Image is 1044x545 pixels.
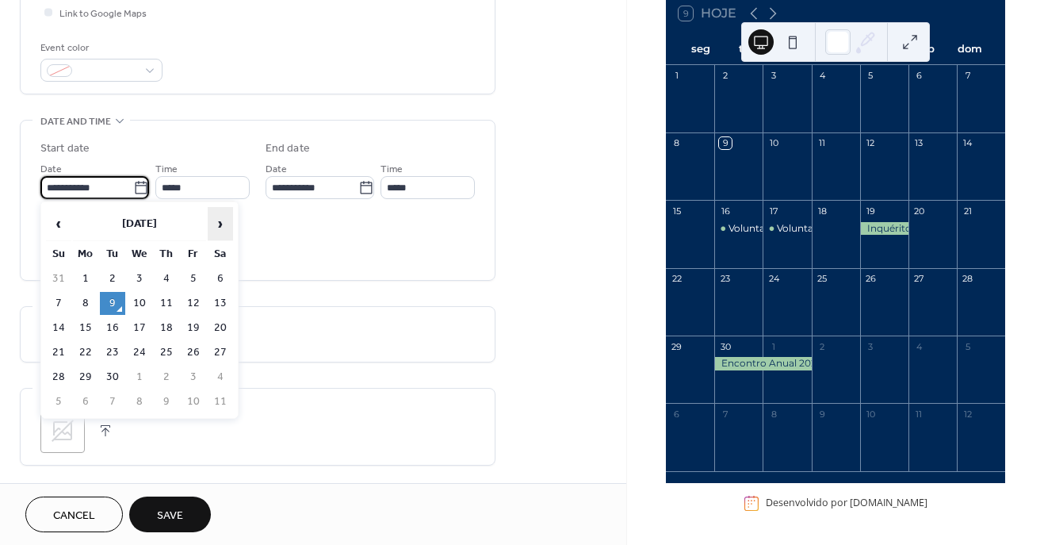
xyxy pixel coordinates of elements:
td: 19 [181,317,206,340]
td: 24 [127,341,152,364]
div: 17 [767,205,779,217]
td: 7 [46,292,71,315]
div: ; [40,409,85,453]
td: 31 [46,267,71,290]
th: Su [46,243,71,266]
a: [DOMAIN_NAME] [850,497,927,510]
span: Date [266,161,287,178]
div: Encontro Anual 2025 [714,357,811,370]
span: Date and time [40,113,111,130]
div: 11 [816,137,828,149]
td: 4 [154,267,179,290]
td: 20 [208,317,233,340]
div: 23 [719,273,731,285]
td: 25 [154,341,179,364]
td: 18 [154,317,179,340]
div: 2 [719,70,731,82]
div: dom [947,33,992,65]
div: 1 [767,340,779,352]
td: 11 [208,390,233,413]
button: Save [129,497,211,532]
div: 4 [816,70,828,82]
th: Th [154,243,179,266]
td: 9 [100,292,125,315]
div: 5 [865,70,877,82]
th: [DATE] [73,207,206,241]
span: ‹ [47,208,71,240]
th: We [127,243,152,266]
div: 14 [962,137,973,149]
div: 3 [767,70,779,82]
div: seg [679,33,724,65]
div: 6 [913,70,925,82]
td: 3 [181,366,206,389]
div: 9 [816,408,828,420]
div: 8 [767,408,779,420]
div: 27 [913,273,925,285]
td: 22 [73,341,98,364]
div: 13 [913,137,925,149]
td: 28 [46,366,71,389]
div: 3 [865,340,877,352]
div: Voluntariado BA [714,222,763,236]
td: 29 [73,366,98,389]
div: 26 [865,273,877,285]
td: 21 [46,341,71,364]
div: 22 [671,273,683,285]
td: 11 [154,292,179,315]
td: 2 [100,267,125,290]
td: 30 [100,366,125,389]
div: 18 [816,205,828,217]
div: 1 [671,70,683,82]
div: Voluntariado BA [729,222,806,236]
div: Desenvolvido por [766,497,927,510]
th: Fr [181,243,206,266]
div: 6 [671,408,683,420]
div: 30 [719,340,731,352]
div: 7 [719,408,731,420]
div: 28 [962,273,973,285]
div: 16 [719,205,731,217]
td: 23 [100,341,125,364]
div: ter [724,33,769,65]
td: 1 [127,366,152,389]
th: Tu [100,243,125,266]
td: 3 [127,267,152,290]
td: 9 [154,390,179,413]
span: Save [157,508,183,524]
div: Start date [40,140,90,157]
button: Cancel [25,497,123,532]
div: 29 [671,340,683,352]
td: 17 [127,317,152,340]
div: 21 [962,205,973,217]
div: 20 [913,205,925,217]
th: Sa [208,243,233,266]
div: 19 [865,205,877,217]
span: Date [40,161,62,178]
td: 27 [208,341,233,364]
td: 15 [73,317,98,340]
td: 14 [46,317,71,340]
span: Time [155,161,178,178]
span: Link to Google Maps [59,6,147,22]
span: Cancel [53,508,95,524]
div: 5 [962,340,973,352]
td: 6 [73,390,98,413]
div: 10 [767,137,779,149]
div: 2 [816,340,828,352]
td: 5 [46,390,71,413]
div: 10 [865,408,877,420]
div: Voluntariado BA [777,222,855,236]
td: 10 [181,390,206,413]
div: 8 [671,137,683,149]
div: 9 [719,137,731,149]
div: End date [266,140,310,157]
td: 6 [208,267,233,290]
th: Mo [73,243,98,266]
td: 1 [73,267,98,290]
div: 24 [767,273,779,285]
div: 11 [913,408,925,420]
td: 7 [100,390,125,413]
div: 4 [913,340,925,352]
td: 10 [127,292,152,315]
